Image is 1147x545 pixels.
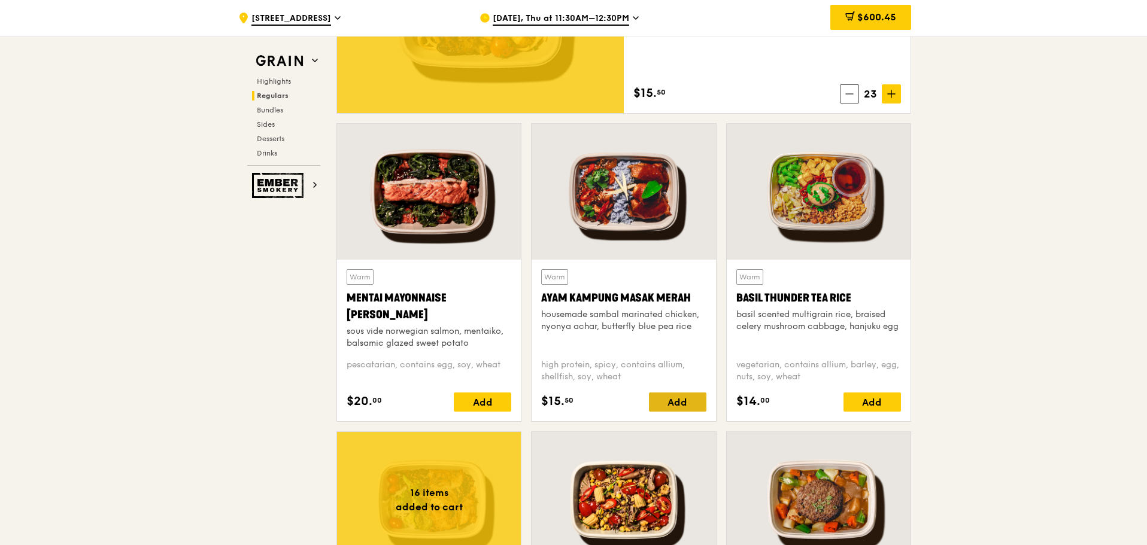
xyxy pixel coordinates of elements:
[736,359,901,383] div: vegetarian, contains allium, barley, egg, nuts, soy, wheat
[541,309,706,333] div: housemade sambal marinated chicken, nyonya achar, butterfly blue pea rice
[257,106,283,114] span: Bundles
[657,87,666,97] span: 50
[347,325,511,349] div: sous vide norwegian salmon, mentaiko, balsamic glazed sweet potato
[541,392,565,410] span: $15.
[257,149,277,157] span: Drinks
[347,392,372,410] span: $20.
[493,13,629,26] span: [DATE], Thu at 11:30AM–12:30PM
[257,135,284,143] span: Desserts
[372,395,382,405] span: 00
[541,359,706,383] div: high protein, spicy, contains allium, shellfish, soy, wheat
[736,269,763,285] div: Warm
[257,92,289,100] span: Regulars
[251,13,331,26] span: [STREET_ADDRESS]
[633,84,657,102] span: $15.
[857,11,896,23] span: $600.45
[252,50,307,72] img: Grain web logo
[347,290,511,323] div: Mentai Mayonnaise [PERSON_NAME]
[347,269,374,285] div: Warm
[736,392,760,410] span: $14.
[736,309,901,333] div: basil scented multigrain rice, braised celery mushroom cabbage, hanjuku egg
[760,395,770,405] span: 00
[257,77,291,86] span: Highlights
[541,290,706,306] div: Ayam Kampung Masak Merah
[454,392,511,412] div: Add
[347,359,511,383] div: pescatarian, contains egg, soy, wheat
[736,290,901,306] div: Basil Thunder Tea Rice
[541,269,568,285] div: Warm
[252,173,307,198] img: Ember Smokery web logo
[565,395,573,405] span: 50
[843,392,901,412] div: Add
[649,392,706,412] div: Add
[859,86,882,102] span: 23
[257,120,275,129] span: Sides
